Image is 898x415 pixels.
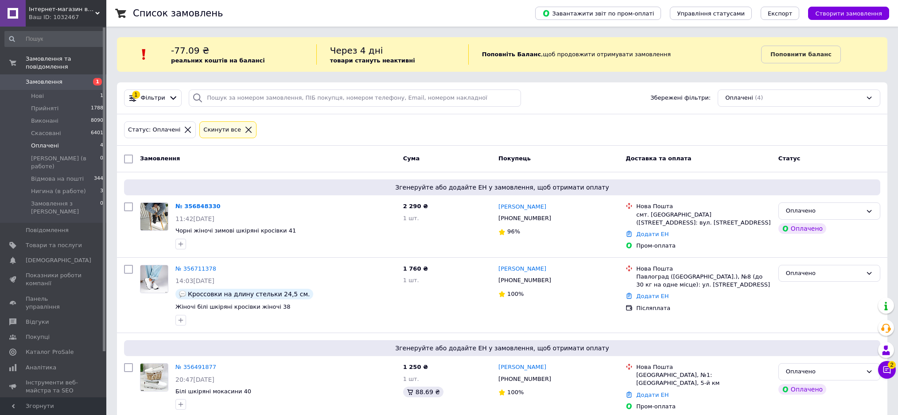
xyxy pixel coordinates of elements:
b: Поповнити баланс [770,51,832,58]
span: 0 [100,200,103,216]
span: Кроссовки на длину стельки 24,5 см. [188,291,310,298]
span: Повідомлення [26,226,69,234]
img: :exclamation: [137,48,151,61]
span: -77.09 ₴ [171,45,209,56]
span: 3 [100,187,103,195]
span: Статус [778,155,801,162]
a: Жіночі білі шкіряні кросівки жіночі 38 [175,303,291,310]
div: Нова Пошта [636,265,771,273]
span: Нигина (в работе) [31,187,86,195]
div: [PHONE_NUMBER] [497,373,553,385]
div: Післяплата [636,304,771,312]
span: Завантажити звіт по пром-оплаті [542,9,654,17]
span: Інструменти веб-майстра та SEO [26,379,82,395]
div: Пром-оплата [636,242,771,250]
span: Товари та послуги [26,241,82,249]
span: Збережені фільтри: [650,94,711,102]
button: Управління статусами [670,7,752,20]
a: Додати ЕН [636,231,669,237]
span: Експорт [768,10,793,17]
span: Створити замовлення [815,10,882,17]
span: (4) [755,94,763,101]
span: 96% [507,228,520,235]
div: Пром-оплата [636,403,771,411]
span: 2 [888,361,896,369]
span: Замовлення з [PERSON_NAME] [31,200,100,216]
button: Завантажити звіт по пром-оплаті [535,7,661,20]
div: Нова Пошта [636,202,771,210]
div: [GEOGRAPHIC_DATA], №1: [GEOGRAPHIC_DATA], 5-й км [636,371,771,387]
div: Павлоград ([GEOGRAPHIC_DATA].), №8 (до 30 кг на одне місце): ул. [STREET_ADDRESS] [636,273,771,289]
span: 1 шт. [403,277,419,283]
div: Статус: Оплачені [126,125,182,135]
span: Прийняті [31,105,58,112]
span: Доставка та оплата [626,155,691,162]
span: 1 шт. [403,376,419,382]
input: Пошук за номером замовлення, ПІБ покупця, номером телефону, Email, номером накладної [189,89,521,107]
span: 0 [100,155,103,171]
a: № 356491877 [175,364,216,370]
span: Виконані [31,117,58,125]
span: Оплачені [725,94,753,102]
img: Фото товару [140,265,168,293]
img: Фото товару [140,364,168,391]
div: 88.69 ₴ [403,387,443,397]
span: Покупець [498,155,531,162]
div: Оплачено [786,269,862,278]
button: Створити замовлення [808,7,889,20]
span: 1788 [91,105,103,112]
div: Нова Пошта [636,363,771,371]
span: Управління статусами [677,10,745,17]
span: Нові [31,92,44,100]
div: Оплачено [786,206,862,216]
span: Відмова на пошті [31,175,84,183]
span: [PERSON_NAME] (в работе) [31,155,100,171]
span: 6401 [91,129,103,137]
span: Аналітика [26,364,56,372]
span: 1 250 ₴ [403,364,428,370]
a: № 356848330 [175,203,221,209]
div: Ваш ID: 1032467 [29,13,106,21]
img: Фото товару [140,203,168,230]
div: Оплачено [778,223,826,234]
span: Відгуки [26,318,49,326]
span: 100% [507,389,524,396]
span: Замовлення [26,78,62,86]
a: Поповнити баланс [761,46,841,63]
a: Створити замовлення [799,10,889,16]
span: 1 [100,92,103,100]
span: Скасовані [31,129,61,137]
span: Каталог ProSale [26,348,74,356]
a: [PERSON_NAME] [498,203,546,211]
span: Інтернет-магазин взуття ALLEGRET [29,5,95,13]
span: 1 шт. [403,215,419,221]
img: :speech_balloon: [179,291,186,298]
span: Покупці [26,333,50,341]
b: реальних коштів на балансі [171,57,265,64]
span: 11:42[DATE] [175,215,214,222]
h1: Список замовлень [133,8,223,19]
span: Cума [403,155,420,162]
span: 14:03[DATE] [175,277,214,284]
b: товари стануть неактивні [330,57,415,64]
div: Оплачено [778,384,826,395]
div: [PHONE_NUMBER] [497,275,553,286]
div: , щоб продовжити отримувати замовлення [468,44,761,65]
div: смт. [GEOGRAPHIC_DATA] ([STREET_ADDRESS]: вул. [STREET_ADDRESS] [636,211,771,227]
button: Чат з покупцем2 [878,361,896,379]
span: 20:47[DATE] [175,376,214,383]
span: Оплачені [31,142,59,150]
b: Поповніть Баланс [482,51,541,58]
a: Білі шкіряні мокасини 40 [175,388,251,395]
a: [PERSON_NAME] [498,265,546,273]
span: 2 290 ₴ [403,203,428,209]
span: 344 [94,175,103,183]
span: [DEMOGRAPHIC_DATA] [26,256,91,264]
div: Cкинути все [202,125,243,135]
span: 8090 [91,117,103,125]
span: Замовлення [140,155,180,162]
span: Замовлення та повідомлення [26,55,106,71]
